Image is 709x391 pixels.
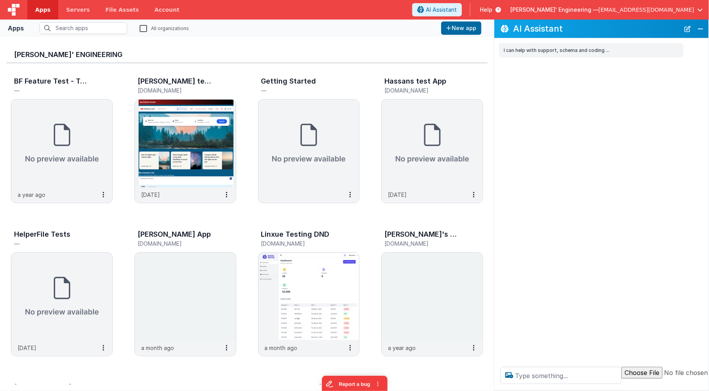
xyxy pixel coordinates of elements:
h5: [DOMAIN_NAME] [384,241,463,246]
h2: AI Assistant [513,24,680,33]
p: [DATE] [141,191,160,199]
span: Apps [35,6,50,14]
h3: [PERSON_NAME] test App [138,77,214,85]
span: [EMAIL_ADDRESS][DOMAIN_NAME] [598,6,694,14]
button: New Chat [682,23,693,34]
p: a month ago [141,344,174,352]
button: [PERSON_NAME]' Engineering — [EMAIL_ADDRESS][DOMAIN_NAME] [510,6,703,14]
h5: — [14,241,93,246]
span: Help [480,6,492,14]
p: I can help with support, schema and coding ... [504,46,679,54]
p: a year ago [18,191,45,199]
h3: Linxue Testing DND [261,230,330,238]
h5: [DOMAIN_NAME] [261,241,340,246]
button: New app [441,21,481,35]
p: [DATE] [388,191,407,199]
button: AI Assistant [412,3,462,16]
h3: [PERSON_NAME] App [138,230,211,238]
button: Close [695,23,705,34]
h3: BF Feature Test - Test Business File [14,77,91,85]
span: AI Assistant [426,6,457,14]
p: [DATE] [18,344,36,352]
h3: [PERSON_NAME]' Engineering [14,51,480,59]
input: Search apps [39,22,127,34]
h5: [DOMAIN_NAME] [138,87,217,93]
label: All organizations [140,24,189,32]
h3: Hassans test App [384,77,446,85]
p: a year ago [388,344,416,352]
h5: [DOMAIN_NAME] [138,241,217,246]
span: [PERSON_NAME]' Engineering — [510,6,598,14]
div: Apps [8,23,24,33]
h5: — [261,87,340,93]
h3: [PERSON_NAME]'s Test App new [384,230,461,238]
h5: — [14,87,93,93]
h3: HelperFile Tests [14,230,70,238]
p: a month ago [265,344,298,352]
h3: Getting Started [261,77,316,85]
span: File Assets [106,6,139,14]
h5: [DOMAIN_NAME] [384,87,463,93]
span: Servers [66,6,90,14]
